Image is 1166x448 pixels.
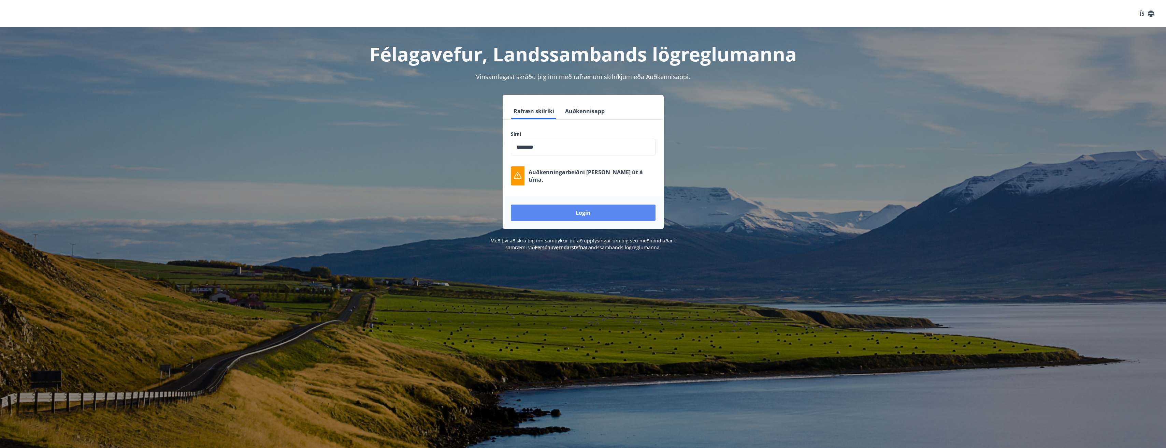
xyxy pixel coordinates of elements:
[511,103,557,119] button: Rafræn skilríki
[562,103,607,119] button: Auðkennisapp
[511,131,656,137] label: Sími
[511,205,656,221] button: Login
[476,73,690,81] span: Vinsamlegast skráðu þig inn með rafrænum skilríkjum eða Auðkennisappi.
[535,244,586,251] a: Persónuverndarstefna
[529,168,656,183] p: Auðkenningarbeiðni [PERSON_NAME] út á tíma.
[490,237,676,251] span: Með því að skrá þig inn samþykkir þú að upplýsingar um þig séu meðhöndlaðar í samræmi við Landssa...
[1136,8,1158,20] button: ÍS
[346,41,821,67] h1: Félagavefur, Landssambands lögreglumanna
